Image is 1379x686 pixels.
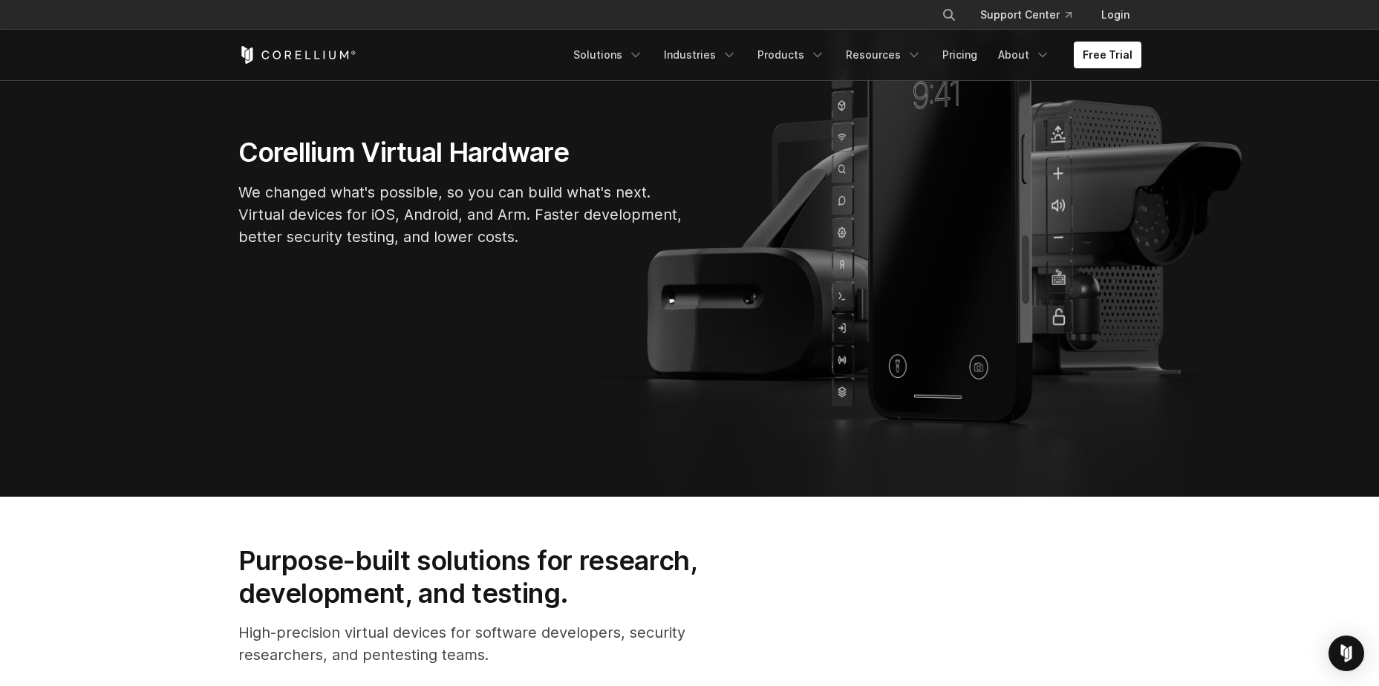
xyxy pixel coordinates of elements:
a: Corellium Home [238,46,356,64]
a: Solutions [564,42,652,68]
div: Navigation Menu [924,1,1141,28]
h2: Purpose-built solutions for research, development, and testing. [238,544,745,610]
a: Login [1089,1,1141,28]
a: Support Center [968,1,1083,28]
p: High-precision virtual devices for software developers, security researchers, and pentesting teams. [238,621,745,666]
div: Navigation Menu [564,42,1141,68]
div: Open Intercom Messenger [1329,636,1364,671]
a: Resources [837,42,930,68]
button: Search [936,1,962,28]
a: Industries [655,42,746,68]
p: We changed what's possible, so you can build what's next. Virtual devices for iOS, Android, and A... [238,181,684,248]
h1: Corellium Virtual Hardware [238,136,684,169]
a: About [989,42,1059,68]
a: Products [749,42,834,68]
a: Free Trial [1074,42,1141,68]
a: Pricing [933,42,986,68]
